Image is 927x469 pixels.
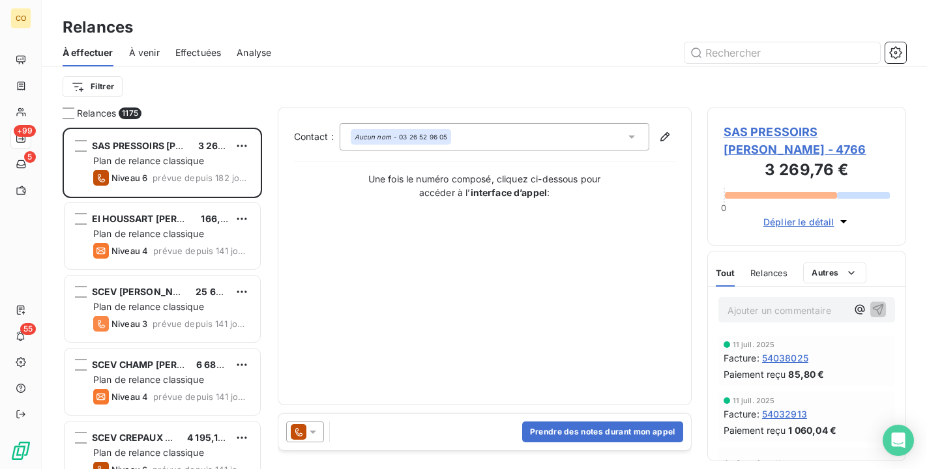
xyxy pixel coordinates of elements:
span: Plan de relance classique [93,155,204,166]
span: Niveau 4 [111,246,148,256]
div: CO [10,8,31,29]
span: Tout [716,268,735,278]
span: Facture : [724,407,759,421]
span: Relances [750,268,787,278]
span: Paiement reçu [724,423,786,437]
img: Logo LeanPay [10,440,31,461]
span: Niveau 4 [111,391,148,402]
span: Relances [77,107,116,120]
span: 4 195,19 € [187,432,233,443]
span: Paiement reçu [724,367,786,381]
h3: Relances [63,16,133,39]
span: Appel [735,458,761,468]
span: Analyse [237,46,271,59]
span: 55 [20,323,36,335]
span: 11 juil. 2025 [733,397,775,405]
strong: interface d’appel [471,187,548,198]
span: Effectuées [175,46,222,59]
span: Déplier le détail [763,215,834,229]
span: SCEV CREPAUX FILS [92,432,184,443]
div: grid [63,128,262,469]
span: SAS PRESSOIRS [PERSON_NAME] - 4766 [724,123,890,158]
span: prévue depuis 141 jours [153,391,250,402]
span: À venir [129,46,160,59]
div: - 03 26 52 96 05 [355,132,448,141]
span: Niveau 3 [111,319,147,329]
span: prévue depuis 141 jours [153,319,250,329]
button: Déplier le détail [759,214,854,229]
span: 0 [721,203,726,213]
button: Autres [803,263,866,283]
span: 1 060,04 € [788,423,836,437]
em: Aucun nom [355,132,391,141]
span: Niveau 6 [111,173,147,183]
span: prévue depuis 141 jours [153,246,250,256]
span: Plan de relance classique [93,228,204,239]
div: Open Intercom Messenger [883,425,914,456]
span: 19 févr. 2025, 15:01 [764,459,832,467]
span: 1175 [119,107,141,119]
span: Plan de relance classique [93,374,204,385]
span: SAS PRESSOIRS [PERSON_NAME] [92,140,244,151]
span: 85,80 € [788,367,824,381]
p: Une fois le numéro composé, cliquez ci-dessous pour accéder à l’ : [354,172,615,199]
h3: 3 269,76 € [724,158,890,184]
span: Plan de relance classique [93,447,204,458]
span: 54032913 [762,407,807,421]
span: prévue depuis 182 jours [153,173,250,183]
input: Rechercher [684,42,880,63]
span: +99 [14,125,36,137]
span: Facture : [724,351,759,365]
span: 5 [24,151,36,163]
span: Plan de relance classique [93,301,204,312]
span: 54038025 [762,351,808,365]
span: SCEV [PERSON_NAME]-CERESER [92,286,244,297]
span: EI HOUSSART [PERSON_NAME] [92,213,234,224]
label: Contact : [294,130,340,143]
span: 25 600,51 € [196,286,250,297]
span: À effectuer [63,46,113,59]
button: Prendre des notes durant mon appel [522,421,683,442]
span: SCEV CHAMP [PERSON_NAME] [92,359,234,370]
span: 6 683,67 € [196,359,246,370]
span: 11 juil. 2025 [733,341,775,348]
span: 166,90 € [201,213,241,224]
span: 3 269,76 € [198,140,248,151]
button: Filtrer [63,76,123,97]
